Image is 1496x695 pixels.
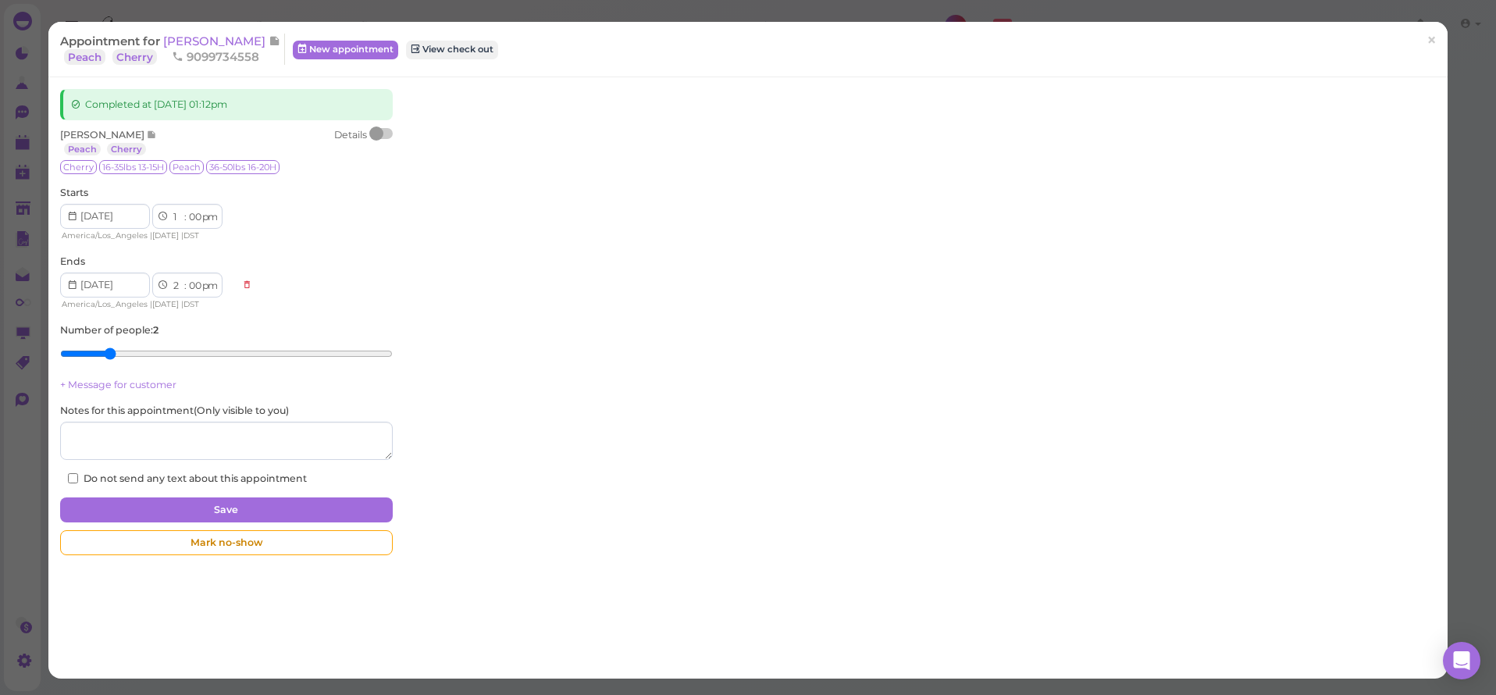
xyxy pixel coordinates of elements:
[64,49,105,65] a: Peach
[60,129,147,141] span: [PERSON_NAME]
[60,160,97,174] span: Cherry
[99,160,167,174] span: 16-35lbs 13-15H
[112,49,157,65] a: Cherry
[152,299,179,309] span: [DATE]
[60,323,159,337] label: Number of people :
[60,379,176,390] a: + Message for customer
[206,160,280,174] span: 36-50lbs 16-20H
[60,34,285,65] div: Appointment for
[147,129,157,141] span: Note
[62,299,148,309] span: America/Los_Angeles
[60,89,392,120] div: Completed at [DATE] 01:12pm
[68,472,307,486] label: Do not send any text about this appointment
[269,34,280,48] span: Note
[293,41,398,59] a: New appointment
[60,229,234,243] div: | |
[60,186,88,200] label: Starts
[406,41,498,59] a: View check out
[60,404,289,418] label: Notes for this appointment ( Only visible to you )
[169,160,204,174] span: Peach
[183,230,199,241] span: DST
[153,324,159,336] b: 2
[60,255,85,269] label: Ends
[1427,30,1437,52] span: ×
[60,497,392,522] button: Save
[1443,642,1480,679] div: Open Intercom Messenger
[183,299,199,309] span: DST
[107,143,146,155] a: Cherry
[60,34,280,64] a: [PERSON_NAME] Peach Cherry
[163,34,269,48] span: [PERSON_NAME]
[1417,23,1446,59] a: ×
[334,128,367,156] div: Details
[62,230,148,241] span: America/Los_Angeles
[64,143,101,155] a: Peach
[60,298,234,312] div: | |
[60,530,392,555] div: Mark no-show
[152,230,179,241] span: [DATE]
[172,49,259,64] span: 9099734558
[68,473,78,483] input: Do not send any text about this appointment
